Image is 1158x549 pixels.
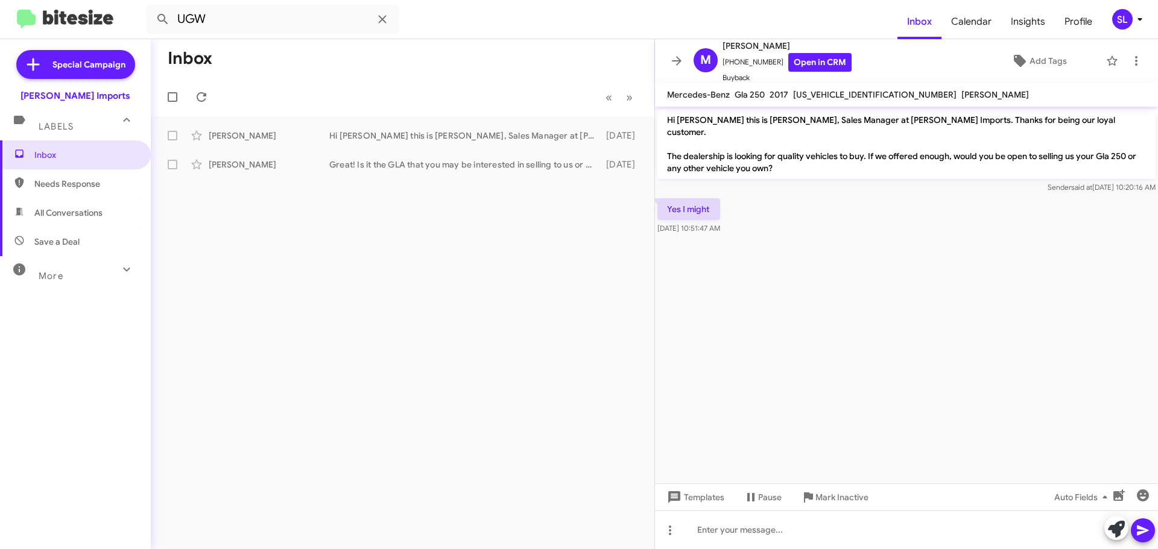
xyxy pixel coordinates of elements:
[146,5,399,34] input: Search
[897,4,941,39] a: Inbox
[600,130,645,142] div: [DATE]
[329,130,600,142] div: Hi [PERSON_NAME] this is [PERSON_NAME], Sales Manager at [PERSON_NAME] Imports. Thanks for being ...
[34,149,137,161] span: Inbox
[52,58,125,71] span: Special Campaign
[791,486,878,508] button: Mark Inactive
[168,49,212,68] h1: Inbox
[667,89,730,100] span: Mercedes-Benz
[657,109,1156,179] p: Hi [PERSON_NAME] this is [PERSON_NAME], Sales Manager at [PERSON_NAME] Imports. Thanks for being ...
[1045,486,1122,508] button: Auto Fields
[655,486,734,508] button: Templates
[329,158,600,171] div: Great! Is it the GLA that you may be interested in selling to us or a different vehicle?
[1071,183,1092,192] span: said at
[1102,9,1145,30] button: SL
[626,90,633,105] span: »
[961,89,1029,100] span: [PERSON_NAME]
[34,178,137,190] span: Needs Response
[770,89,788,100] span: 2017
[1055,4,1102,39] a: Profile
[21,90,130,102] div: [PERSON_NAME] Imports
[606,90,612,105] span: «
[941,4,1001,39] a: Calendar
[209,158,329,171] div: [PERSON_NAME]
[700,51,711,70] span: M
[788,53,852,72] a: Open in CRM
[39,271,63,281] span: More
[209,130,329,142] div: [PERSON_NAME]
[665,486,724,508] span: Templates
[1048,183,1156,192] span: Sender [DATE] 10:20:16 AM
[1112,9,1133,30] div: SL
[815,486,868,508] span: Mark Inactive
[723,72,852,84] span: Buyback
[734,486,791,508] button: Pause
[34,207,103,219] span: All Conversations
[793,89,957,100] span: [US_VEHICLE_IDENTIFICATION_NUMBER]
[723,53,852,72] span: [PHONE_NUMBER]
[599,85,640,110] nav: Page navigation example
[657,224,720,233] span: [DATE] 10:51:47 AM
[16,50,135,79] a: Special Campaign
[598,85,619,110] button: Previous
[976,50,1100,72] button: Add Tags
[657,198,720,220] p: Yes I might
[39,121,74,132] span: Labels
[1030,50,1067,72] span: Add Tags
[1054,486,1112,508] span: Auto Fields
[758,486,782,508] span: Pause
[1001,4,1055,39] a: Insights
[619,85,640,110] button: Next
[34,236,80,248] span: Save a Deal
[600,158,645,171] div: [DATE]
[723,39,852,53] span: [PERSON_NAME]
[735,89,765,100] span: Gla 250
